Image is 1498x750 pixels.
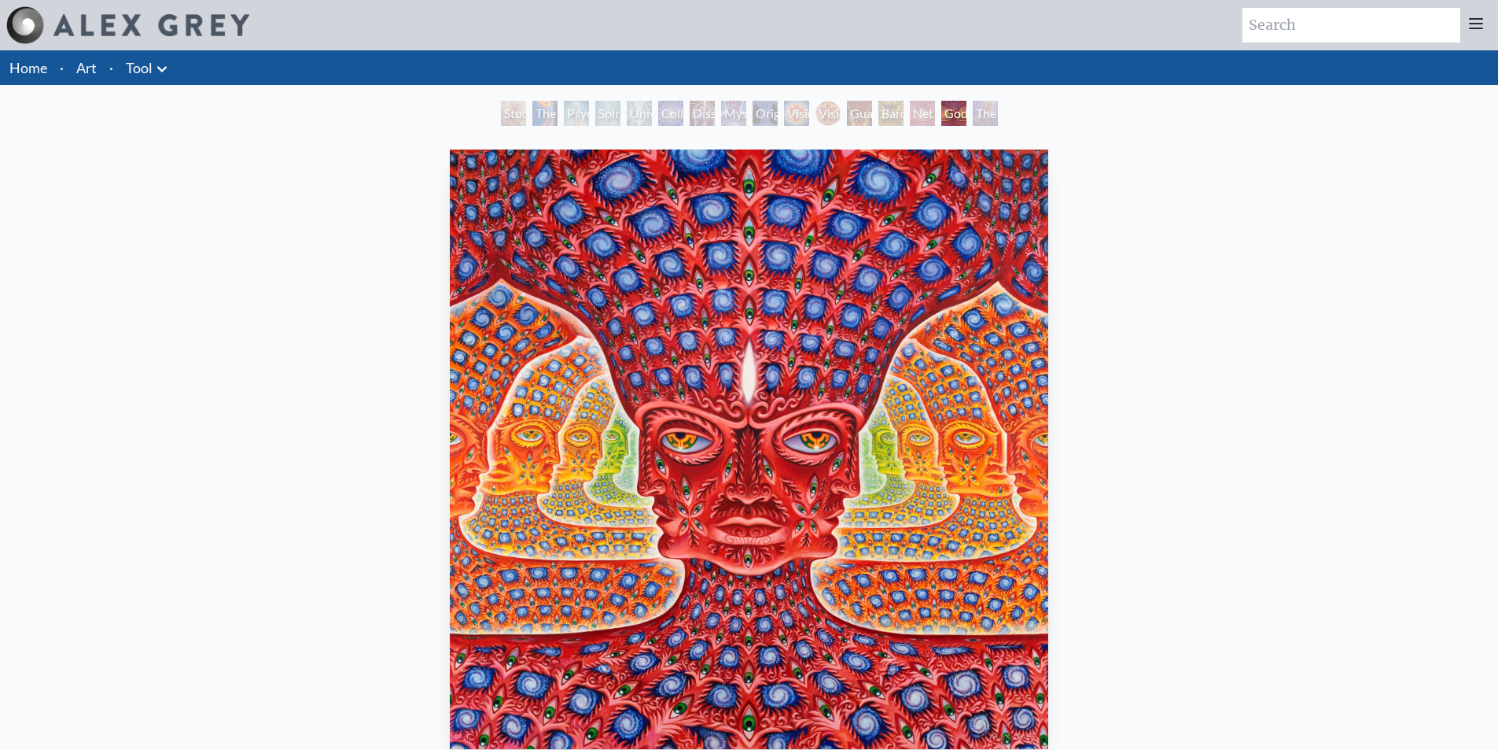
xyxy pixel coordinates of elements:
div: Bardo Being [878,101,904,126]
div: The Torch [532,101,558,126]
div: Net of Being [910,101,935,126]
div: The Great Turn [973,101,998,126]
div: Guardian of Infinite Vision [847,101,872,126]
div: Original Face [753,101,778,126]
div: Universal Mind Lattice [627,101,652,126]
a: Tool [126,57,153,79]
li: · [103,50,120,85]
input: Search [1242,8,1460,42]
div: Dissectional Art for Tool's Lateralus CD [690,101,715,126]
li: · [53,50,70,85]
div: Godself [941,101,966,126]
div: Psychic Energy System [564,101,589,126]
div: Collective Vision [658,101,683,126]
div: Spiritual Energy System [595,101,620,126]
div: Vision [PERSON_NAME] [815,101,841,126]
div: Mystic Eye [721,101,746,126]
a: Home [9,59,47,76]
div: Vision Crystal [784,101,809,126]
a: Art [76,57,97,79]
img: Godself-2012-Alex-Grey-watermarked.jpeg [450,150,1047,749]
div: Study for the Great Turn [501,101,526,126]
